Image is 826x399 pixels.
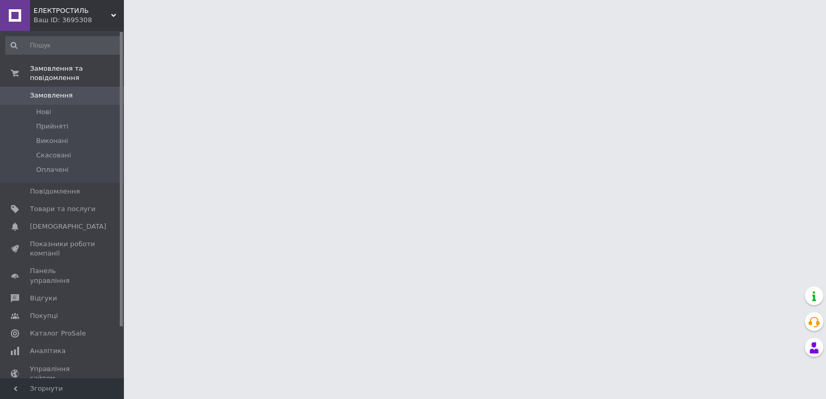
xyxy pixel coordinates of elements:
[36,136,68,146] span: Виконані
[34,15,124,25] div: Ваш ID: 3695308
[30,91,73,100] span: Замовлення
[30,294,57,303] span: Відгуки
[30,64,124,83] span: Замовлення та повідомлення
[30,346,66,356] span: Аналітика
[30,204,96,214] span: Товари та послуги
[30,329,86,338] span: Каталог ProSale
[30,187,80,196] span: Повідомлення
[36,151,71,160] span: Скасовані
[34,6,111,15] span: ЕЛЕКТРОСТИЛЬ
[30,311,58,321] span: Покупці
[30,222,106,231] span: [DEMOGRAPHIC_DATA]
[30,364,96,383] span: Управління сайтом
[30,240,96,258] span: Показники роботи компанії
[36,107,51,117] span: Нові
[5,36,122,55] input: Пошук
[30,266,96,285] span: Панель управління
[36,165,69,174] span: Оплачені
[36,122,68,131] span: Прийняті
